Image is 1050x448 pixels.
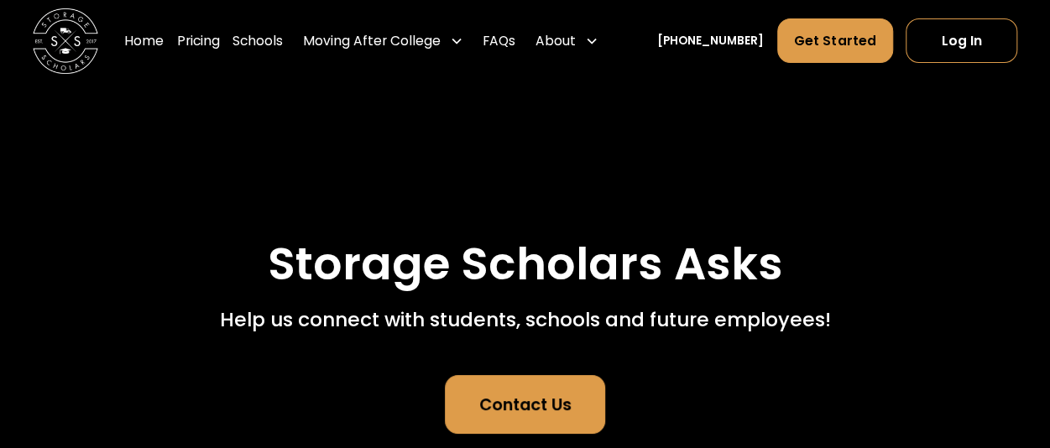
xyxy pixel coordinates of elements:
[220,305,831,334] div: Help us connect with students, schools and future employees!
[777,18,893,63] a: Get Started
[124,18,164,64] a: Home
[906,18,1017,63] a: Log In
[303,31,441,50] div: Moving After College
[296,18,470,64] div: Moving After College
[232,18,283,64] a: Schools
[657,33,764,49] a: [PHONE_NUMBER]
[483,18,515,64] a: FAQs
[529,18,605,64] div: About
[479,393,572,417] div: Contact Us
[268,239,783,289] h1: Storage Scholars Asks
[445,375,604,434] a: Contact Us
[33,8,98,74] img: Storage Scholars main logo
[177,18,220,64] a: Pricing
[535,31,576,50] div: About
